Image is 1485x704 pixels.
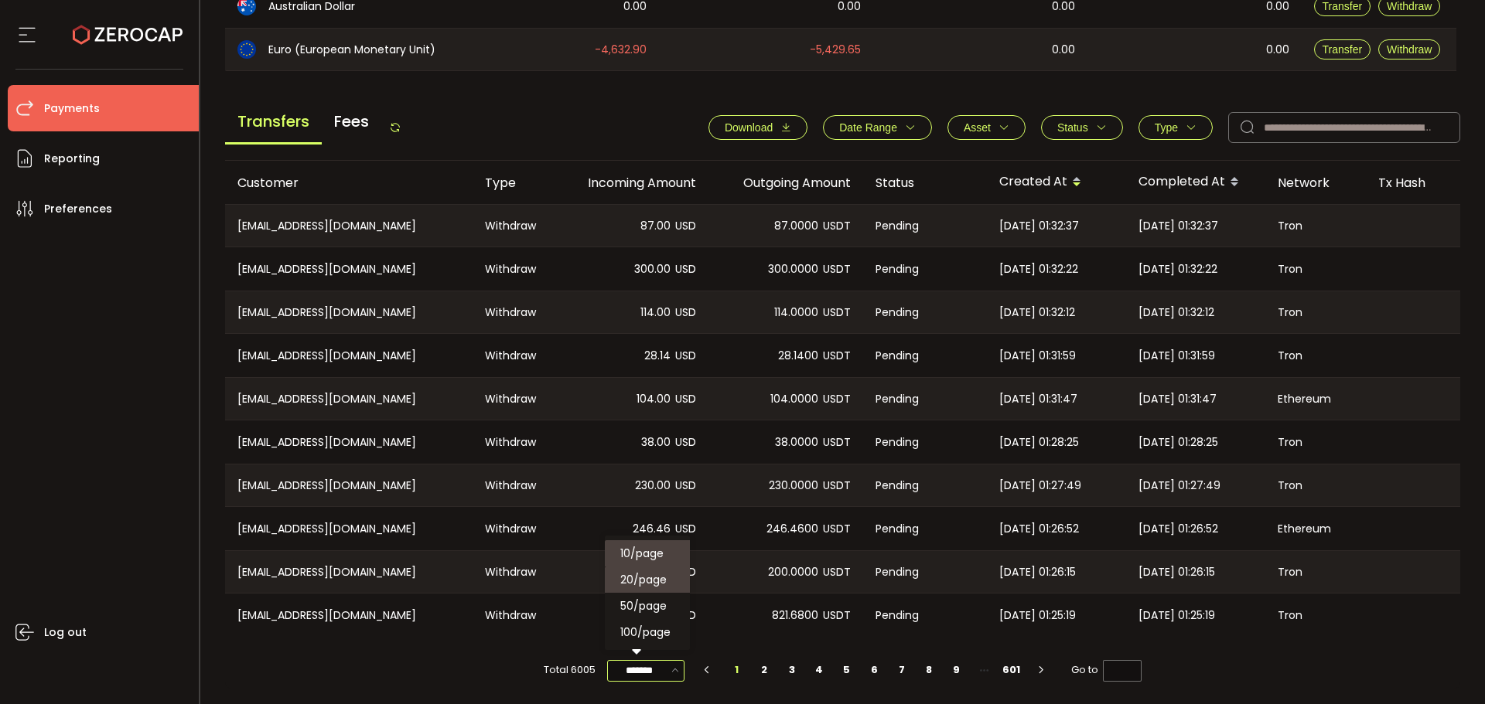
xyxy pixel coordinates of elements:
span: [DATE] 01:32:12 [999,304,1075,321]
span: Total 6005 [544,659,596,681]
div: Status [863,174,987,192]
span: [DATE] 01:32:22 [1138,260,1217,278]
button: Withdraw [1378,39,1440,60]
span: [DATE] 01:32:22 [999,260,1078,278]
button: Asset [947,115,1026,140]
span: Log out [44,621,87,644]
span: [DATE] 01:31:59 [999,347,1076,365]
span: Reporting [44,148,100,170]
span: 87.00 [640,217,671,235]
span: 100/page [620,624,671,640]
div: Withdraw [473,247,554,291]
span: 38.00 [641,434,671,451]
span: [DATE] 01:28:25 [999,434,1079,451]
span: Pending [876,347,919,365]
span: 20/page [620,572,667,587]
span: USDT [823,607,851,624]
span: Download [725,121,773,134]
span: 200.0000 [768,563,818,581]
span: USD [675,304,696,321]
span: [DATE] 01:32:37 [999,217,1079,235]
div: Tron [1265,420,1366,464]
div: Withdraw [473,334,554,377]
span: [DATE] 01:32:12 [1138,304,1214,321]
span: Euro (European Monetary Unit) [268,42,435,58]
span: [DATE] 01:27:49 [1138,477,1220,495]
span: 10/page [620,546,664,561]
span: 87.0000 [774,217,818,235]
div: Customer [225,174,473,192]
button: Type [1138,115,1213,140]
span: 821.6800 [772,607,818,624]
span: 230.00 [635,477,671,495]
span: Pending [876,390,919,408]
span: Pending [876,477,919,495]
span: USD [675,434,696,451]
div: Tron [1265,247,1366,291]
span: Transfer [1323,43,1363,56]
span: Pending [876,563,919,581]
div: Type [473,174,554,192]
div: Network [1265,174,1366,192]
span: Type [1155,121,1178,134]
span: 50/page [620,598,667,614]
span: USDT [823,563,851,581]
img: eur_portfolio.svg [237,40,256,59]
span: 300.00 [634,260,671,278]
span: 300.0000 [768,260,818,278]
div: [EMAIL_ADDRESS][DOMAIN_NAME] [225,593,473,637]
span: Pending [876,304,919,321]
li: 5 [833,659,861,681]
span: 0.00 [1266,41,1289,59]
div: Completed At [1126,169,1265,196]
div: [EMAIL_ADDRESS][DOMAIN_NAME] [225,507,473,550]
span: USD [675,260,696,278]
span: 114.00 [640,304,671,321]
div: Withdraw [473,378,554,420]
span: 28.1400 [778,347,818,365]
button: Status [1041,115,1123,140]
span: USD [675,390,696,408]
span: [DATE] 01:26:15 [1138,563,1215,581]
span: Pending [876,217,919,235]
div: Withdraw [473,593,554,637]
div: Chat Widget [1408,630,1485,704]
span: [DATE] 01:32:37 [1138,217,1218,235]
li: 4 [806,659,834,681]
div: Ethereum [1265,378,1366,420]
span: 114.0000 [774,304,818,321]
div: Tron [1265,291,1366,333]
span: [DATE] 01:31:59 [1138,347,1215,365]
div: [EMAIL_ADDRESS][DOMAIN_NAME] [225,420,473,464]
span: 38.0000 [775,434,818,451]
li: 8 [916,659,944,681]
div: Ethereum [1265,507,1366,550]
span: USD [675,520,696,538]
span: USDT [823,477,851,495]
span: [DATE] 01:31:47 [1138,390,1217,408]
span: 246.46 [633,520,671,538]
span: Go to [1071,659,1142,681]
div: Tron [1265,593,1366,637]
div: [EMAIL_ADDRESS][DOMAIN_NAME] [225,551,473,593]
div: Tron [1265,205,1366,247]
span: Pending [876,434,919,451]
div: [EMAIL_ADDRESS][DOMAIN_NAME] [225,247,473,291]
div: Withdraw [473,507,554,550]
span: [DATE] 01:31:47 [999,390,1077,408]
li: 1 [723,659,751,681]
span: Withdraw [1387,43,1432,56]
span: [DATE] 01:26:15 [999,563,1076,581]
span: [DATE] 01:26:52 [1138,520,1218,538]
div: Created At [987,169,1126,196]
div: [EMAIL_ADDRESS][DOMAIN_NAME] [225,205,473,247]
span: [DATE] 01:25:19 [1138,607,1215,624]
div: [EMAIL_ADDRESS][DOMAIN_NAME] [225,334,473,377]
div: Outgoing Amount [708,174,863,192]
span: [DATE] 01:25:19 [999,607,1076,624]
span: Pending [876,520,919,538]
span: 104.0000 [770,390,818,408]
span: 230.0000 [769,477,818,495]
span: 104.00 [637,390,671,408]
span: USDT [823,304,851,321]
